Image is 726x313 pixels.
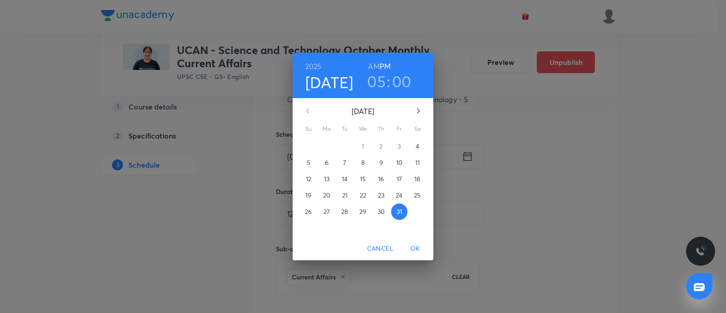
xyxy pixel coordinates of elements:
[373,204,389,220] button: 30
[324,207,330,216] p: 27
[305,191,311,200] p: 19
[404,243,426,254] span: OK
[397,207,402,216] p: 31
[409,138,426,154] button: 4
[396,158,402,167] p: 10
[415,158,420,167] p: 11
[409,154,426,171] button: 11
[359,207,366,216] p: 29
[360,191,366,200] p: 22
[305,60,322,73] button: 2025
[368,60,379,73] button: AM
[305,207,312,216] p: 26
[300,187,317,204] button: 19
[391,154,407,171] button: 10
[363,240,397,257] button: Cancel
[343,158,346,167] p: 7
[409,187,426,204] button: 25
[355,124,371,134] span: We
[319,171,335,187] button: 13
[337,171,353,187] button: 14
[414,191,421,200] p: 25
[337,204,353,220] button: 28
[367,72,386,91] button: 05
[341,207,348,216] p: 28
[373,171,389,187] button: 16
[378,207,385,216] p: 30
[324,174,329,184] p: 13
[416,142,419,151] p: 4
[337,124,353,134] span: Tu
[380,60,391,73] button: PM
[396,191,402,200] p: 24
[391,187,407,204] button: 24
[414,174,420,184] p: 18
[342,174,348,184] p: 14
[367,243,393,254] span: Cancel
[355,204,371,220] button: 29
[355,154,371,171] button: 8
[337,154,353,171] button: 7
[337,187,353,204] button: 21
[379,158,383,167] p: 9
[373,124,389,134] span: Th
[392,72,412,91] button: 00
[378,191,384,200] p: 23
[373,154,389,171] button: 9
[391,204,407,220] button: 31
[409,171,426,187] button: 18
[323,191,330,200] p: 20
[391,124,407,134] span: Fr
[300,204,317,220] button: 26
[361,158,365,167] p: 8
[300,154,317,171] button: 5
[319,187,335,204] button: 20
[319,204,335,220] button: 27
[355,171,371,187] button: 15
[307,158,310,167] p: 5
[401,240,430,257] button: OK
[306,174,311,184] p: 12
[391,171,407,187] button: 17
[300,124,317,134] span: Su
[300,171,317,187] button: 12
[325,158,329,167] p: 6
[387,72,390,91] h3: :
[409,124,426,134] span: Sa
[319,106,407,117] p: [DATE]
[378,174,384,184] p: 16
[342,191,348,200] p: 21
[397,174,402,184] p: 17
[319,154,335,171] button: 6
[373,187,389,204] button: 23
[305,73,353,92] button: [DATE]
[360,174,366,184] p: 15
[319,124,335,134] span: Mo
[355,187,371,204] button: 22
